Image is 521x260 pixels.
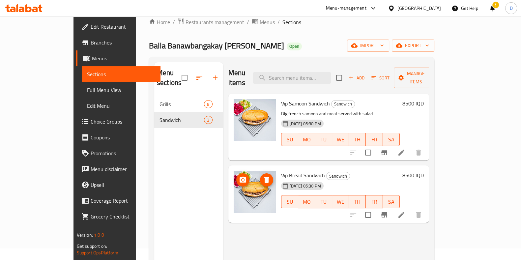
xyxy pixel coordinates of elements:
[383,133,400,146] button: SA
[76,193,160,209] a: Coverage Report
[281,99,330,108] span: Vip Samoon Sandwich
[370,73,391,83] button: Sort
[228,68,246,88] h2: Menu items
[287,121,324,127] span: [DATE] 05:30 PM
[207,70,223,86] button: Add section
[376,145,392,160] button: Branch-specific-item
[94,231,104,239] span: 1.0.0
[287,43,302,49] span: Open
[87,86,155,94] span: Full Menu View
[76,209,160,224] a: Grocery Checklist
[371,74,390,82] span: Sort
[77,248,119,257] a: Support.OpsPlatform
[253,72,331,84] input: search
[327,172,350,180] span: Sandwich
[399,70,433,86] span: Manage items
[76,161,160,177] a: Menu disclaimer
[315,195,332,208] button: TU
[91,197,155,205] span: Coverage Report
[346,73,367,83] button: Add
[352,42,384,50] span: import
[178,71,191,85] span: Select all sections
[77,231,93,239] span: Version:
[204,100,212,108] div: items
[352,197,363,207] span: TH
[386,197,397,207] span: SA
[91,39,155,46] span: Branches
[368,197,380,207] span: FR
[76,130,160,145] a: Coupons
[154,96,223,112] div: Grills8
[186,18,244,26] span: Restaurants management
[77,242,107,250] span: Get support on:
[236,173,249,187] button: upload picture
[159,116,204,124] span: Sandwich
[326,4,366,12] div: Menu-management
[361,208,375,222] span: Select to update
[332,71,346,85] span: Select section
[284,135,296,144] span: SU
[234,99,276,141] img: Vip Samoon Sandwich
[260,173,273,187] button: delete image
[277,18,280,26] li: /
[392,40,434,52] button: export
[173,18,175,26] li: /
[76,114,160,130] a: Choice Groups
[397,149,405,157] a: Edit menu item
[361,146,375,159] span: Select to update
[284,197,296,207] span: SU
[367,73,394,83] span: Sort items
[87,102,155,110] span: Edit Menu
[335,135,346,144] span: WE
[91,165,155,173] span: Menu disclaimer
[331,100,355,108] div: Sandwich
[204,116,212,124] div: items
[282,18,301,26] span: Sections
[352,135,363,144] span: TH
[281,110,400,118] p: Big french samoon and meat served with salad
[91,23,155,31] span: Edit Restaurant
[149,18,434,26] nav: breadcrumb
[157,68,182,88] h2: Menu sections
[397,5,441,12] div: [GEOGRAPHIC_DATA]
[178,18,244,26] a: Restaurants management
[82,98,160,114] a: Edit Menu
[204,101,212,107] span: 8
[191,70,207,86] span: Sort sections
[91,118,155,126] span: Choice Groups
[252,18,275,26] a: Menus
[383,195,400,208] button: SA
[91,149,155,157] span: Promotions
[411,207,426,223] button: delete
[159,100,204,108] span: Grills
[82,82,160,98] a: Full Menu View
[349,195,366,208] button: TH
[76,50,160,66] a: Menus
[376,207,392,223] button: Branch-specific-item
[281,170,325,180] span: Vip Bread Sandwich
[509,5,512,12] span: D
[301,135,312,144] span: MO
[318,197,329,207] span: TU
[368,135,380,144] span: FR
[318,135,329,144] span: TU
[301,197,312,207] span: MO
[76,19,160,35] a: Edit Restaurant
[315,133,332,146] button: TU
[332,195,349,208] button: WE
[332,133,349,146] button: WE
[366,195,383,208] button: FR
[366,133,383,146] button: FR
[298,195,315,208] button: MO
[349,133,366,146] button: TH
[335,197,346,207] span: WE
[332,100,355,108] span: Sandwich
[402,99,424,108] h6: 8500 IQD
[91,213,155,220] span: Grocery Checklist
[287,43,302,50] div: Open
[411,145,426,160] button: delete
[76,145,160,161] a: Promotions
[76,35,160,50] a: Branches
